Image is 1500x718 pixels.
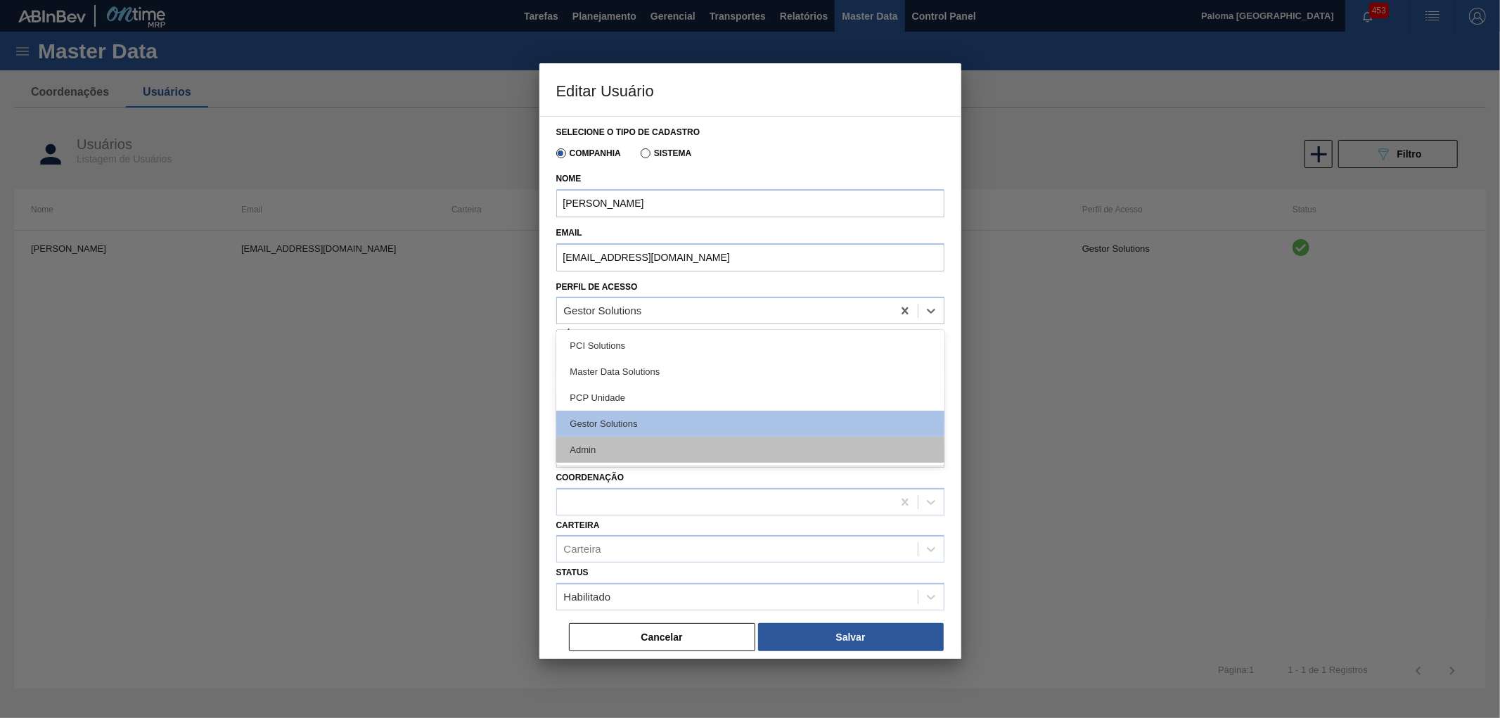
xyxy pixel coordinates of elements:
label: País [556,329,575,339]
label: Companhia [556,148,621,158]
button: Salvar [758,623,944,651]
button: Cancelar [569,623,755,651]
label: Coordenação [556,473,624,482]
label: Selecione o tipo de cadastro [556,127,700,137]
div: Habilitado [564,591,611,603]
label: Carteira [556,520,600,530]
div: Gestor Solutions [556,411,944,437]
label: Status [556,568,589,577]
label: Sistema [641,148,692,158]
label: Email [556,223,944,243]
div: PCP Unidade [556,385,944,411]
div: Gestor Solutions [564,305,642,317]
h3: Editar Usuário [539,63,961,117]
div: Carteira [564,544,601,556]
div: Admin [556,437,944,463]
label: Perfil de Acesso [556,282,638,292]
div: PCI Solutions [556,333,944,359]
div: Master Data Solutions [556,359,944,385]
label: Nome [556,169,944,189]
